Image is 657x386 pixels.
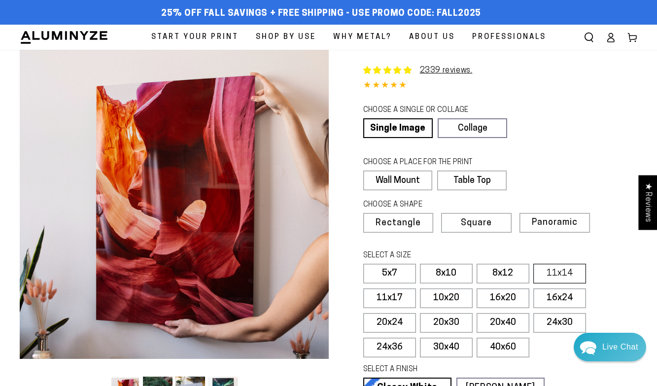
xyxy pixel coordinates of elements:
[477,313,529,333] label: 20x40
[461,219,492,228] span: Square
[20,30,108,45] img: Aluminyze
[363,200,499,211] legend: CHOOSE A SHAPE
[363,79,638,93] div: 4.84 out of 5.0 stars
[638,175,657,230] div: Click to open Judge.me floating reviews tab
[256,31,316,44] span: Shop By Use
[402,25,462,50] a: About Us
[420,264,473,283] label: 8x10
[477,288,529,308] label: 16x20
[363,171,433,190] label: Wall Mount
[363,105,498,116] legend: CHOOSE A SINGLE OR COLLAGE
[420,67,473,74] a: 2339 reviews.
[363,264,416,283] label: 5x7
[363,338,416,357] label: 24x36
[363,313,416,333] label: 20x24
[477,338,529,357] label: 40x60
[248,25,323,50] a: Shop By Use
[420,288,473,308] label: 10x20
[477,264,529,283] label: 8x12
[578,27,600,48] summary: Search our site
[333,31,392,44] span: Why Metal?
[438,118,507,138] a: Collage
[161,8,481,19] span: 25% off FALL Savings + Free Shipping - Use Promo Code: FALL2025
[602,333,638,361] div: Contact Us Directly
[532,218,578,227] span: Panoramic
[420,338,473,357] label: 30x40
[533,264,586,283] label: 11x14
[363,288,416,308] label: 11x17
[363,250,524,261] legend: SELECT A SIZE
[363,118,433,138] a: Single Image
[533,313,586,333] label: 24x30
[574,333,646,361] div: Chat widget toggle
[326,25,399,50] a: Why Metal?
[437,171,507,190] label: Table Top
[409,31,455,44] span: About Us
[363,157,498,168] legend: CHOOSE A PLACE FOR THE PRINT
[420,313,473,333] label: 20x30
[465,25,553,50] a: Professionals
[376,219,421,228] span: Rectangle
[472,31,546,44] span: Professionals
[363,364,524,375] legend: SELECT A FINISH
[151,31,239,44] span: Start Your Print
[533,288,586,308] label: 16x24
[144,25,246,50] a: Start Your Print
